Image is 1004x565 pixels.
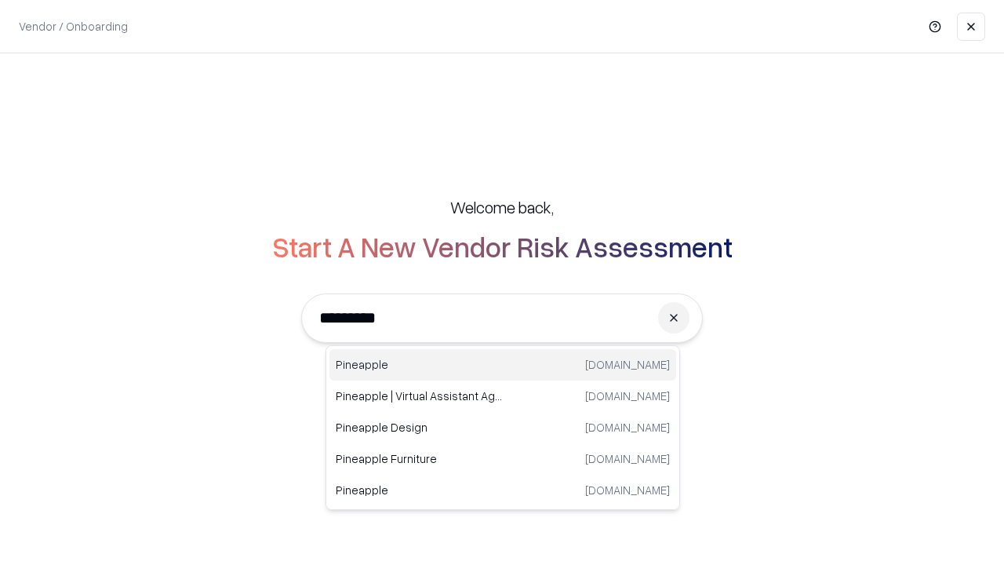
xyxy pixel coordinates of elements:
p: Pineapple Furniture [336,450,503,467]
p: Pineapple | Virtual Assistant Agency [336,388,503,404]
p: Vendor / Onboarding [19,18,128,35]
h2: Start A New Vendor Risk Assessment [272,231,733,262]
p: [DOMAIN_NAME] [585,356,670,373]
p: [DOMAIN_NAME] [585,388,670,404]
p: Pineapple [336,482,503,498]
p: [DOMAIN_NAME] [585,482,670,498]
div: Suggestions [326,345,680,510]
p: [DOMAIN_NAME] [585,419,670,436]
h5: Welcome back, [450,196,554,218]
p: [DOMAIN_NAME] [585,450,670,467]
p: Pineapple Design [336,419,503,436]
p: Pineapple [336,356,503,373]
